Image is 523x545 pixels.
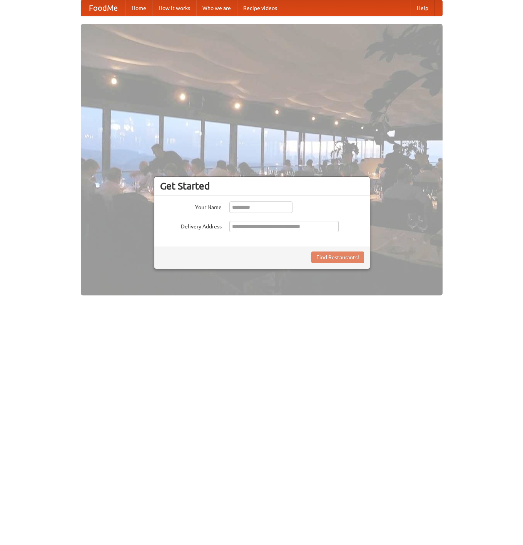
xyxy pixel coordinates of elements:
[160,221,222,230] label: Delivery Address
[196,0,237,16] a: Who we are
[160,201,222,211] label: Your Name
[411,0,434,16] a: Help
[160,180,364,192] h3: Get Started
[81,0,125,16] a: FoodMe
[152,0,196,16] a: How it works
[125,0,152,16] a: Home
[311,252,364,263] button: Find Restaurants!
[237,0,283,16] a: Recipe videos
